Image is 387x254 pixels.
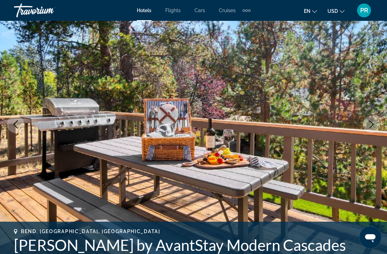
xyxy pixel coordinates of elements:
button: Change language [304,6,317,16]
span: Bend, [GEOGRAPHIC_DATA], [GEOGRAPHIC_DATA] [21,229,160,234]
span: PR [360,7,368,14]
a: Cruises [219,8,236,13]
iframe: Button to launch messaging window [359,226,381,248]
a: Travorium [14,1,84,19]
button: Previous image [7,116,24,133]
a: Hotels [137,8,151,13]
a: Cars [195,8,205,13]
button: Extra navigation items [243,5,251,16]
button: User Menu [355,3,373,18]
button: Change currency [327,6,345,16]
span: en [304,8,310,14]
a: Flights [165,8,181,13]
span: USD [327,8,338,14]
button: Next image [363,116,380,133]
